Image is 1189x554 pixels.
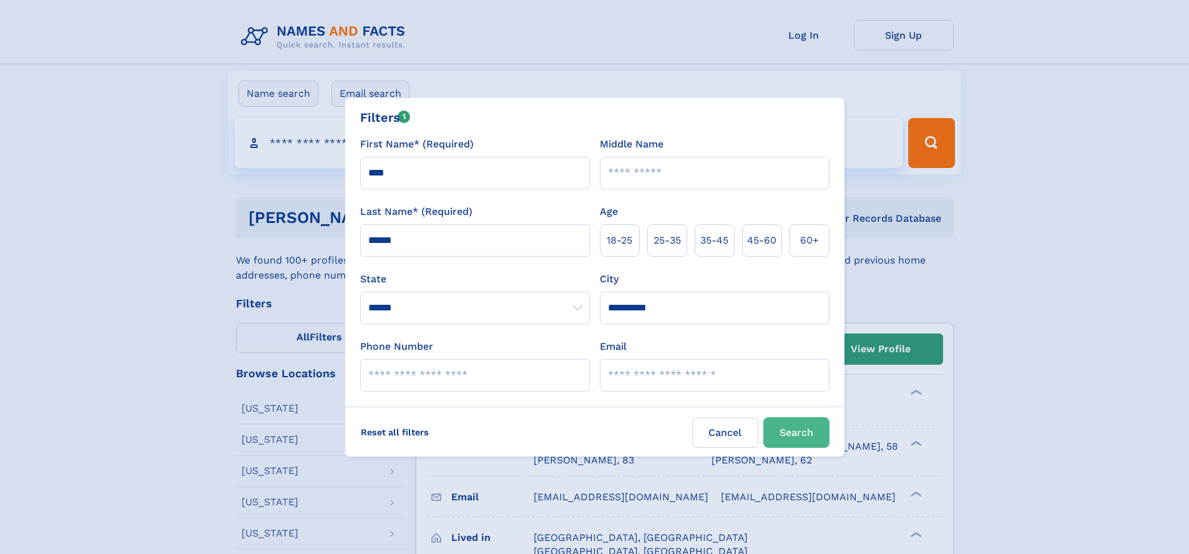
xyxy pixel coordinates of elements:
button: Search [763,417,829,448]
label: First Name* (Required) [360,137,474,152]
span: 25‑35 [653,233,681,248]
label: Last Name* (Required) [360,204,472,219]
label: State [360,272,590,287]
label: Reset all filters [353,417,437,447]
span: 60+ [800,233,819,248]
label: Middle Name [600,137,663,152]
span: 35‑45 [700,233,728,248]
label: Age [600,204,618,219]
label: Cancel [692,417,758,448]
label: Phone Number [360,339,433,354]
div: Filters [360,108,411,127]
span: 45‑60 [747,233,776,248]
label: City [600,272,619,287]
label: Email [600,339,627,354]
span: 18‑25 [607,233,632,248]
